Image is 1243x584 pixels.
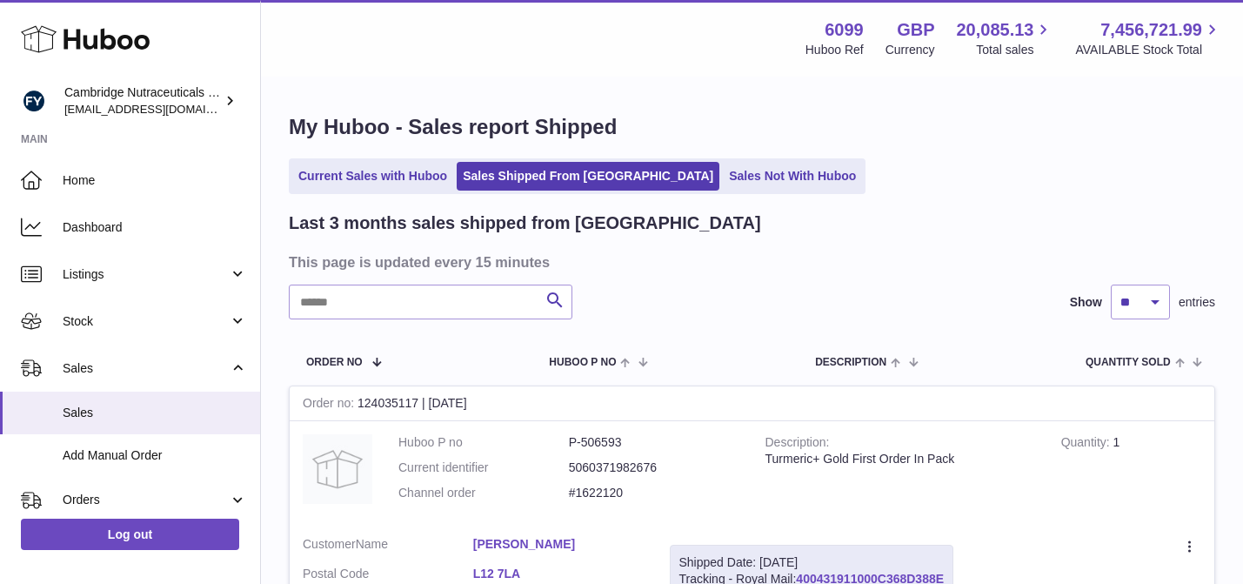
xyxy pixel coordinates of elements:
[292,162,453,191] a: Current Sales with Huboo
[398,460,569,476] dt: Current identifier
[21,88,47,114] img: huboo@camnutra.com
[306,357,363,368] span: Order No
[303,537,356,551] span: Customer
[473,566,644,582] a: L12 7LA
[805,42,864,58] div: Huboo Ref
[569,485,739,501] dd: #1622120
[569,460,739,476] dd: 5060371982676
[63,492,229,508] span: Orders
[289,113,1215,141] h1: My Huboo - Sales report Shipped
[398,434,569,451] dt: Huboo P no
[956,18,1033,42] span: 20,085.13
[976,42,1053,58] span: Total sales
[897,18,934,42] strong: GBP
[1075,18,1222,58] a: 7,456,721.99 AVAILABLE Stock Total
[569,434,739,451] dd: P-506593
[63,447,247,464] span: Add Manual Order
[290,386,1214,421] div: 124035117 | [DATE]
[303,536,473,557] dt: Name
[956,18,1053,58] a: 20,085.13 Total sales
[63,313,229,330] span: Stock
[289,211,761,235] h2: Last 3 months sales shipped from [GEOGRAPHIC_DATA]
[1061,435,1113,453] strong: Quantity
[289,252,1211,272] h3: This page is updated every 15 minutes
[63,266,229,283] span: Listings
[1075,42,1222,58] span: AVAILABLE Stock Total
[825,18,864,42] strong: 6099
[815,357,886,368] span: Description
[885,42,935,58] div: Currency
[398,485,569,501] dt: Channel order
[723,162,862,191] a: Sales Not With Huboo
[1100,18,1202,42] span: 7,456,721.99
[765,451,1035,467] div: Turmeric+ Gold First Order In Pack
[1086,357,1171,368] span: Quantity Sold
[457,162,719,191] a: Sales Shipped From [GEOGRAPHIC_DATA]
[303,434,372,504] img: no-photo.jpg
[64,84,221,117] div: Cambridge Nutraceuticals Ltd
[679,554,945,571] div: Shipped Date: [DATE]
[1179,294,1215,311] span: entries
[63,172,247,189] span: Home
[1048,421,1214,523] td: 1
[1070,294,1102,311] label: Show
[303,396,358,414] strong: Order no
[63,360,229,377] span: Sales
[765,435,830,453] strong: Description
[63,219,247,236] span: Dashboard
[63,405,247,421] span: Sales
[64,102,256,116] span: [EMAIL_ADDRESS][DOMAIN_NAME]
[549,357,616,368] span: Huboo P no
[473,536,644,553] a: [PERSON_NAME]
[21,519,239,550] a: Log out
